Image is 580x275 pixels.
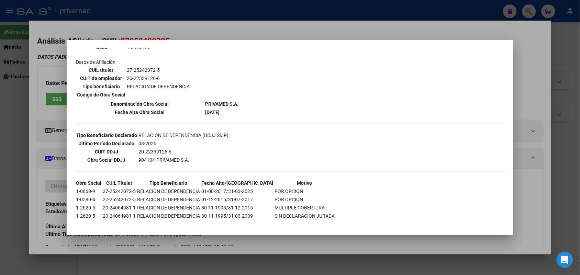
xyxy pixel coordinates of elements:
th: Ultimo Período Declarado [76,140,137,147]
td: MULTIPLE COBERTURA [274,204,335,211]
th: Código de Obra Social [77,91,126,99]
th: Denominación Obra Social [76,100,204,108]
th: CUIL Titular [102,179,136,187]
td: 1-0580-4 [76,196,102,203]
td: 1-2620-5 [76,212,102,220]
td: RELACION DE DEPENDENCIA [126,83,190,90]
th: Obra Social [76,179,102,187]
th: CUIL titular [77,66,126,74]
b: [DATE] [205,110,220,115]
th: Fecha Alta Obra Social [76,108,204,116]
td: 30-11-1995/31-03-2009 [201,212,274,220]
th: Tipo Beneficiario Declarado [76,131,137,139]
b: PRIVAMED S.A. [205,101,238,107]
td: 01-12-2015/31-07-2017 [201,196,274,203]
td: 01-08-2017/31-03-2025 [201,187,274,195]
td: POR OPCION [274,187,335,195]
th: Tipo Beneficiario [137,179,200,187]
th: Motivo [274,179,335,187]
td: 904104-PRIVAMED S.A. [138,156,229,164]
div: Open Intercom Messenger [557,252,573,268]
td: 1-0660-9 [76,187,102,195]
td: 30-11-1995/31-12-2015 [201,204,274,211]
td: 20-22339126-6 [126,75,190,82]
td: 20-22339126-6 [138,148,229,156]
td: 20-24064981-1 [102,204,136,211]
td: RELACION DE DEPENDENCIA (DDJJ SIJP) [138,131,229,139]
td: RELACION DE DEPENDENCIA [137,212,200,220]
th: Fecha Alta/[GEOGRAPHIC_DATA] [201,179,274,187]
th: CUIT de empleador [77,75,126,82]
td: 27-25242072-5 [102,187,136,195]
td: 1-2620-5 [76,204,102,211]
td: 27-25242072-5 [126,66,190,74]
td: RELACION DE DEPENDENCIA [137,187,200,195]
td: SIN DECLARACION JURADA [274,212,335,220]
td: POR OPCION [274,196,335,203]
td: RELACION DE DEPENDENCIA [137,196,200,203]
td: 20-24064981-1 [102,212,136,220]
th: Tipo beneficiario [77,83,126,90]
td: RELACION DE DEPENDENCIA [137,204,200,211]
td: 27-25242072-5 [102,196,136,203]
th: CUIT DDJJ [76,148,137,156]
th: Obra Social DDJJ [76,156,137,164]
td: 08-2025 [138,140,229,147]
